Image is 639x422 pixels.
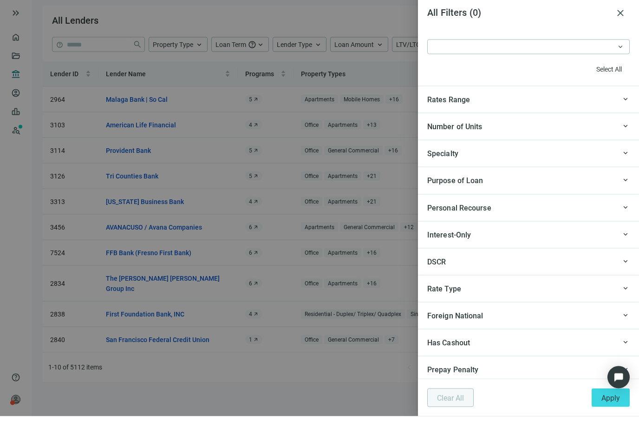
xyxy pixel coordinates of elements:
[418,119,639,145] div: keyboard_arrow_upNumber of Units
[418,92,639,119] div: keyboard_arrow_upRates Range
[418,200,639,227] div: keyboard_arrow_upPersonal Recourse
[592,394,630,413] button: Apply
[418,335,639,362] div: keyboard_arrow_upHas Cashout
[427,236,471,245] span: Interest-Only
[615,13,626,24] span: close
[418,227,639,254] div: keyboard_arrow_upInterest-Only
[418,362,639,389] div: keyboard_arrow_upPrepay Penalty
[418,281,639,308] div: keyboard_arrow_upRate Type
[588,67,630,82] button: Select All
[427,263,446,272] span: DSCR
[418,145,639,172] div: keyboard_arrow_upSpecialty
[427,371,478,380] span: Prepay Penalty
[427,344,470,353] span: Has Cashout
[596,71,622,79] span: Select All
[427,155,458,164] span: Specialty
[427,101,470,110] span: Rates Range
[427,317,483,326] span: Foreign National
[427,11,611,26] article: All Filters ( 0 )
[611,9,630,28] button: close
[418,254,639,281] div: keyboard_arrow_upDSCR
[418,172,639,199] div: keyboard_arrow_upPurpose of Loan
[427,128,483,137] span: Number of Units
[427,394,474,413] button: Clear All
[427,182,483,191] span: Purpose of Loan
[601,399,620,408] span: Apply
[418,308,639,335] div: keyboard_arrow_upForeign National
[607,372,630,394] div: Open Intercom Messenger
[427,290,461,299] span: Rate Type
[427,209,491,218] span: Personal Recourse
